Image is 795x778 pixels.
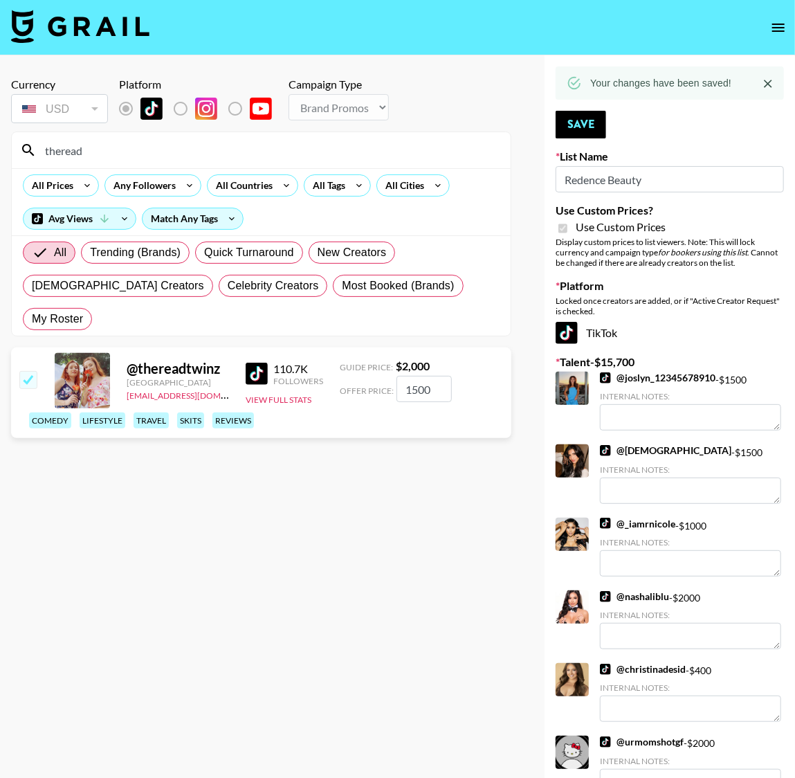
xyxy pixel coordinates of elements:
img: Instagram [195,98,217,120]
img: TikTok [600,372,611,383]
a: @urmomshotgf [600,736,684,748]
div: - $ 1500 [600,444,781,503]
div: travel [134,413,169,428]
div: 110.7K [273,362,323,376]
div: Display custom prices to list viewers. Note: This will lock currency and campaign type . Cannot b... [556,237,784,268]
label: Use Custom Prices? [556,203,784,217]
span: Most Booked (Brands) [342,278,454,294]
span: All [54,244,66,261]
img: TikTok [600,518,611,529]
button: Save [556,111,606,138]
a: @[DEMOGRAPHIC_DATA] [600,444,731,457]
input: Search by User Name [37,139,502,161]
img: TikTok [600,736,611,748]
img: TikTok [600,445,611,456]
div: All Prices [24,175,76,196]
div: Platform [119,78,283,91]
span: New Creators [318,244,387,261]
span: Guide Price: [340,362,393,372]
div: All Cities [377,175,427,196]
div: Locked once creators are added, or if "Active Creator Request" is checked. [556,296,784,316]
div: List locked to TikTok. [119,94,283,123]
span: Offer Price: [340,386,394,396]
div: comedy [29,413,71,428]
a: [EMAIL_ADDRESS][DOMAIN_NAME] [127,388,266,401]
img: Grail Talent [11,10,149,43]
img: TikTok [140,98,163,120]
a: @christinadesid [600,663,686,676]
div: - $ 2000 [600,590,781,649]
button: View Full Stats [246,395,311,405]
img: TikTok [556,322,578,344]
div: All Countries [208,175,275,196]
strong: $ 2,000 [396,359,430,372]
button: open drawer [765,14,792,42]
span: My Roster [32,311,83,327]
span: Quick Turnaround [204,244,294,261]
div: Internal Notes: [600,756,781,766]
div: Match Any Tags [143,208,243,229]
div: Internal Notes: [600,391,781,401]
em: for bookers using this list [658,247,747,257]
span: Trending (Brands) [90,244,181,261]
span: [DEMOGRAPHIC_DATA] Creators [32,278,204,294]
label: List Name [556,150,784,163]
div: Currency is locked to USD [11,91,108,126]
img: TikTok [600,591,611,602]
span: Use Custom Prices [576,220,666,234]
a: @nashaliblu [600,590,669,603]
div: All Tags [304,175,348,196]
div: Campaign Type [289,78,389,91]
div: Internal Notes: [600,682,781,693]
a: @_iamrnicole [600,518,675,530]
div: Avg Views [24,208,136,229]
div: reviews [212,413,254,428]
label: Platform [556,279,784,293]
div: - $ 400 [600,663,781,722]
div: Your changes have been saved! [590,71,731,96]
img: TikTok [246,363,268,385]
div: [GEOGRAPHIC_DATA] [127,377,229,388]
div: - $ 1000 [600,518,781,577]
div: Any Followers [105,175,179,196]
img: TikTok [600,664,611,675]
div: Followers [273,376,323,386]
button: Close [758,73,778,94]
div: USD [14,97,105,121]
label: Talent - $ 15,700 [556,355,784,369]
div: Internal Notes: [600,464,781,475]
img: YouTube [250,98,272,120]
input: 2,000 [396,376,452,402]
div: skits [177,413,204,428]
div: - $ 1500 [600,372,781,431]
div: Currency [11,78,108,91]
span: Celebrity Creators [228,278,319,294]
div: Internal Notes: [600,610,781,620]
div: Internal Notes: [600,537,781,548]
div: TikTok [556,322,784,344]
div: @ thereadtwinz [127,360,229,377]
div: lifestyle [80,413,125,428]
a: @joslyn_12345678910 [600,372,715,384]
